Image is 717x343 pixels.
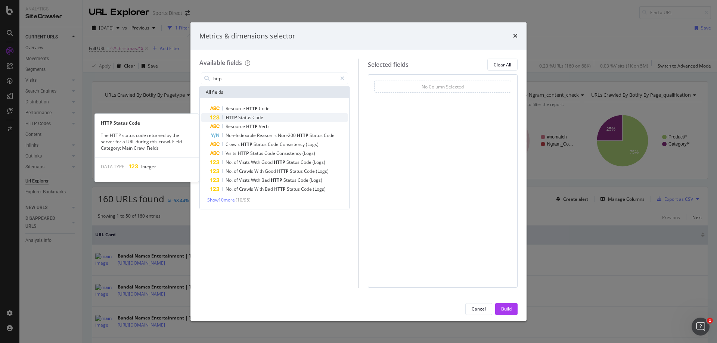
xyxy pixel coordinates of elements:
[254,168,265,174] span: With
[226,150,238,156] span: Visits
[251,177,261,183] span: With
[252,114,263,121] span: Code
[254,186,265,192] span: With
[268,141,280,147] span: Code
[207,197,235,203] span: Show 10 more
[226,132,257,138] span: Non-Indexable
[302,150,315,156] span: (Logs)
[246,123,259,130] span: HTTP
[283,177,298,183] span: Status
[226,141,241,147] span: Crawls
[239,159,251,165] span: Visits
[234,168,239,174] span: of
[316,168,329,174] span: (Logs)
[190,22,527,321] div: modal
[277,168,290,174] span: HTTP
[246,105,259,112] span: HTTP
[368,60,409,69] div: Selected fields
[310,132,324,138] span: Status
[212,73,337,84] input: Search by field name
[238,150,250,156] span: HTTP
[236,197,251,203] span: ( 10 / 95 )
[226,159,234,165] span: No.
[707,318,713,324] span: 1
[495,303,518,315] button: Build
[226,114,238,121] span: HTTP
[276,150,302,156] span: Consistency
[310,177,322,183] span: (Logs)
[472,306,486,312] div: Cancel
[313,159,325,165] span: (Logs)
[226,177,234,183] span: No.
[692,318,710,336] iframe: Intercom live chat
[239,168,254,174] span: Crawls
[501,306,512,312] div: Build
[274,159,286,165] span: HTTP
[265,168,277,174] span: Good
[306,141,319,147] span: (Logs)
[298,177,310,183] span: Code
[324,132,335,138] span: Code
[274,186,287,192] span: HTTP
[234,186,239,192] span: of
[278,132,297,138] span: Non-200
[297,132,310,138] span: HTTP
[301,186,313,192] span: Code
[261,159,274,165] span: Good
[226,168,234,174] span: No.
[287,186,301,192] span: Status
[238,114,252,121] span: Status
[251,159,261,165] span: With
[257,132,273,138] span: Reason
[241,141,254,147] span: HTTP
[234,159,239,165] span: of
[280,141,306,147] span: Consistency
[301,159,313,165] span: Code
[271,177,283,183] span: HTTP
[273,132,278,138] span: is
[226,105,246,112] span: Resource
[226,186,234,192] span: No.
[226,123,246,130] span: Resource
[264,150,276,156] span: Code
[239,186,254,192] span: Crawls
[95,132,199,151] div: The HTTP status code returned by the server for a URL during this crawl. Field Category: Main Cra...
[304,168,316,174] span: Code
[200,86,349,98] div: All fields
[199,59,242,67] div: Available fields
[234,177,239,183] span: of
[95,120,199,126] div: HTTP Status Code
[286,159,301,165] span: Status
[465,303,492,315] button: Cancel
[259,123,269,130] span: Verb
[422,84,464,90] div: No Column Selected
[494,62,511,68] div: Clear All
[254,141,268,147] span: Status
[513,31,518,41] div: times
[259,105,270,112] span: Code
[250,150,264,156] span: Status
[313,186,326,192] span: (Logs)
[265,186,274,192] span: Bad
[290,168,304,174] span: Status
[487,59,518,71] button: Clear All
[199,31,295,41] div: Metrics & dimensions selector
[261,177,271,183] span: Bad
[239,177,251,183] span: Visits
